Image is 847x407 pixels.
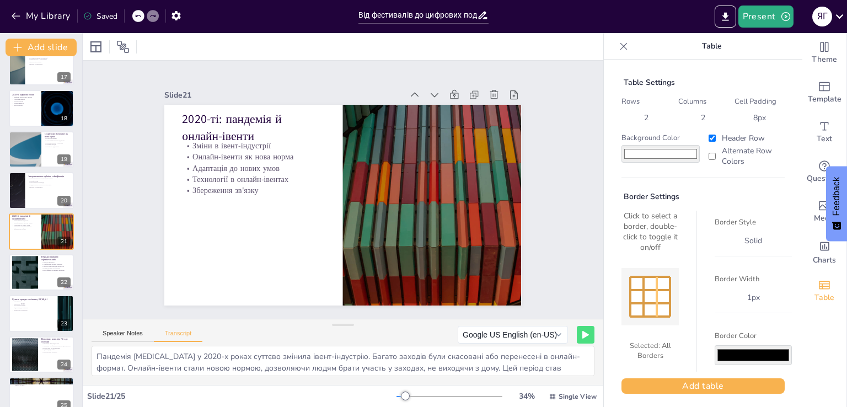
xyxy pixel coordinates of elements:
div: 18 [9,90,74,126]
p: Сучасні тренди: еко-івенти, VR/AR, AI [12,298,55,301]
p: Онлайн-івенти як нова норма [12,222,38,224]
div: Right Border (Double-click to toggle) [669,277,671,317]
button: Transcript [154,330,203,342]
span: Theme [812,53,837,66]
p: 2020-ті: пандемія й онлайн-івенти [387,116,515,236]
p: Онлайн-заходи [45,144,71,146]
p: Інтерактивність публіки, гейміфікація [28,175,71,178]
button: Present [738,6,794,28]
p: Table [632,33,791,60]
div: Add a table [802,271,846,311]
p: Вплив на суспільство [12,309,55,311]
div: Add ready made slides [802,73,846,113]
label: Alternate Row Colors [706,146,785,167]
p: Онлайн-івенти як нова норма [374,103,488,206]
button: Feedback - Show survey [826,166,847,241]
p: Популярність гібридних форматів [41,270,71,272]
button: My Library [8,7,75,25]
div: 2 [696,113,710,123]
p: Адаптація до потреб аудиторії [41,264,71,266]
div: 8 px [749,113,770,123]
p: Зміни в івент-індустрії [12,219,38,222]
input: Alternate Row Colors [709,153,716,160]
p: Взаємодія між учасниками [41,267,71,270]
span: Charts [813,254,836,266]
div: Slide 21 / 25 [87,391,396,401]
button: Play [577,326,594,344]
p: Адаптація до нових умов [12,224,38,226]
div: Add images, graphics, shapes or video [802,192,846,232]
p: Технології в онлайн-івентах [12,226,38,228]
p: 2020-ті: пандемія й онлайн-івенти [12,215,38,221]
p: Нові платформи [45,137,71,140]
p: Онлайн-заходи [12,100,38,102]
p: Інтерактивність як важливий аспект [28,178,71,180]
div: Inner Horizontal Borders (Double-click to toggle) [630,302,670,304]
p: Партнерство з компаніями [28,59,71,61]
p: Висновки: шлях від 70-х до сьогодні [41,338,71,344]
p: Вплив на індустрію [28,63,71,65]
p: Штучний інтелект [12,305,55,307]
div: 22 [57,277,71,287]
span: Single View [559,392,597,401]
div: Table Settings [621,77,785,88]
button: Speaker Notes [92,330,154,342]
label: Cell Padding [735,97,785,106]
div: 21 [9,213,74,250]
p: Соцмережі й стрімінг як нова сцена [45,132,71,138]
div: 19 [57,154,71,164]
div: Bottom Border (Double-click to toggle) [630,315,670,318]
p: Нові формати [12,104,38,106]
span: Text [817,133,832,145]
p: Збереження зв'язку [12,228,38,230]
div: Add text boxes [802,113,846,152]
p: Технології в гібридних форматах [41,265,71,267]
div: Selected: All Borders [621,336,679,365]
p: Вплив на індустрію [45,146,71,148]
button: Google US English (en-US) [458,326,568,344]
span: Position [116,40,130,53]
div: Left Border (Double-click to toggle) [629,277,631,317]
p: Інтерактивність учасників [45,142,71,144]
button: Add slide [6,39,77,56]
label: Rows [621,97,672,106]
button: Export to PowerPoint [715,6,736,28]
p: - Дякую за увагу! [12,384,71,386]
div: Top Border (Double-click to toggle) [630,276,670,278]
span: Feedback [832,177,841,216]
div: 20 [9,172,74,208]
div: 17 [57,72,71,82]
span: Table [814,292,834,304]
p: Гібридні формати: офлайн+онлайн [41,255,71,261]
div: solid [738,233,769,248]
p: 2010-ті: цифрова епоха [12,93,38,96]
div: Click to select a border, double-click to toggle it on/off [621,211,679,253]
div: 34 % [513,391,540,401]
p: Гейміфікація [28,180,71,182]
p: Еволюція івент-індустрії [41,342,71,345]
input: Insert title [358,7,477,23]
div: Border Settings [621,191,785,202]
div: 22 [9,254,74,291]
div: Inner Vertical Borders (Double-click to toggle) [656,277,658,317]
p: Перспективи розвитку [41,351,71,353]
p: Спеціалізація на організації [28,57,71,59]
p: Адаптація до змін [41,349,71,351]
textarea: Пандемія [MEDICAL_DATA] у 2020-х роках суттєво змінила івент-індустрію. Багато заходів були скасо... [92,346,594,376]
div: Get real-time input from your audience [802,152,846,192]
p: Інструменти взаємодії [28,182,71,184]
div: 18 [57,114,71,124]
p: Слайд для обговорення / контактна інформація [12,380,71,383]
div: 24 [9,336,74,373]
span: Media [814,212,835,224]
span: Questions [807,173,843,185]
span: Template [808,93,841,105]
div: 24 [57,360,71,369]
div: Я Г [812,7,832,26]
p: Адаптація до нових умов [367,94,481,198]
p: Підвищення активності учасників [28,184,71,186]
div: 19 [9,131,74,168]
div: 20 [57,196,71,206]
p: Гібридні формати [41,261,71,264]
div: 21 [57,237,71,247]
